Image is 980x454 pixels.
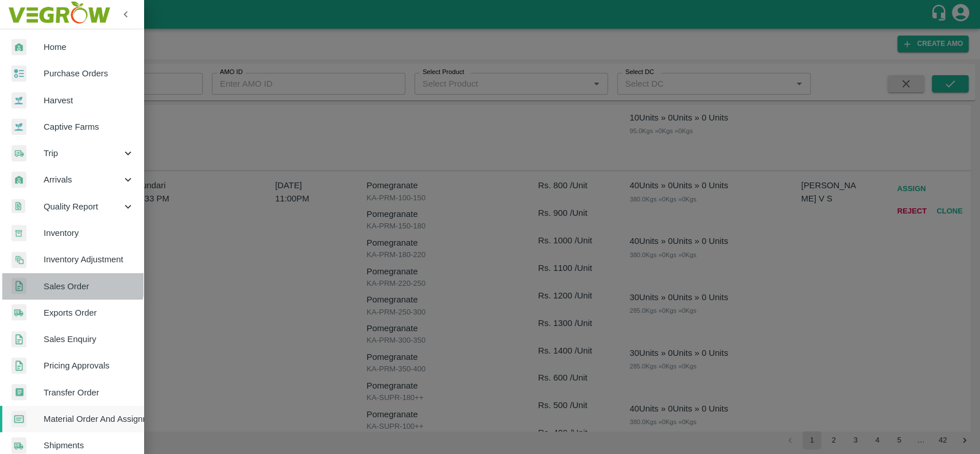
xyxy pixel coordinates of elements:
span: Harvest [44,94,134,107]
img: reciept [11,65,26,82]
span: Material Order And Assignment [44,413,134,425]
span: Arrivals [44,173,122,186]
img: centralMaterial [11,411,26,428]
span: Quality Report [44,200,122,213]
img: inventory [11,251,26,268]
span: Transfer Order [44,386,134,399]
img: qualityReport [11,199,25,214]
span: Home [44,41,134,53]
img: whInventory [11,225,26,242]
span: Inventory Adjustment [44,253,134,266]
img: whArrival [11,39,26,56]
img: sales [11,331,26,348]
span: Sales Enquiry [44,333,134,346]
span: Inventory [44,227,134,239]
img: harvest [11,92,26,109]
span: Shipments [44,439,134,452]
span: Sales Order [44,280,134,293]
span: Captive Farms [44,121,134,133]
img: delivery [11,145,26,162]
img: whTransfer [11,384,26,401]
img: whArrival [11,172,26,188]
img: sales [11,358,26,374]
span: Pricing Approvals [44,359,134,372]
span: Exports Order [44,306,134,319]
img: sales [11,278,26,294]
span: Purchase Orders [44,67,134,80]
img: shipments [11,437,26,454]
span: Trip [44,147,122,160]
img: shipments [11,304,26,321]
img: harvest [11,118,26,135]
